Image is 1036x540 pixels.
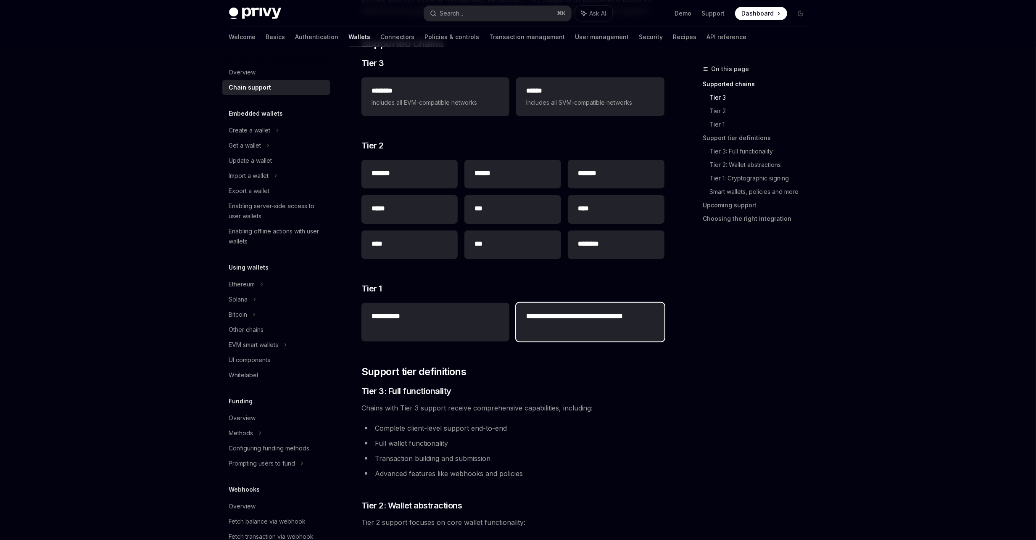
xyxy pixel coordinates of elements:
a: Tier 3 [710,91,814,104]
a: Smart wallets, policies and more [710,185,814,199]
div: Overview [229,67,256,77]
span: Tier 2 support focuses on core wallet functionality: [361,516,664,528]
a: Basics [266,27,285,47]
button: Search...⌘K [424,6,571,21]
a: Export a wallet [222,183,330,199]
a: **** ***Includes all EVM-compatible networks [361,77,509,116]
a: Other chains [222,322,330,337]
a: Overview [222,410,330,426]
span: Tier 2: Wallet abstractions [361,500,462,511]
a: Connectors [381,27,415,47]
h5: Using wallets [229,262,269,273]
div: Prompting users to fund [229,458,295,469]
a: Wallets [349,27,371,47]
a: Tier 1: Cryptographic signing [710,172,814,185]
a: Welcome [229,27,256,47]
span: Ask AI [590,9,606,18]
div: Ethereum [229,279,255,289]
a: User management [575,27,629,47]
a: UI components [222,352,330,368]
a: Authentication [295,27,339,47]
a: Whitelabel [222,368,330,383]
li: Full wallet functionality [361,437,664,449]
a: Configuring funding methods [222,441,330,456]
a: Supported chains [703,77,814,91]
div: Methods [229,428,253,438]
div: Update a wallet [229,156,272,166]
div: Overview [229,501,256,511]
span: Tier 2 [361,140,384,151]
span: Includes all EVM-compatible networks [372,98,499,108]
h5: Funding [229,396,253,406]
span: Support tier definitions [361,365,467,379]
h5: Webhooks [229,484,260,495]
span: Tier 1 [361,283,382,294]
a: Fetch balance via webhook [222,514,330,529]
span: Tier 3 [361,57,384,69]
img: dark logo [229,8,281,19]
h5: Embedded wallets [229,109,283,119]
li: Transaction building and submission [361,453,664,464]
span: Chains with Tier 3 support receive comprehensive capabilities, including: [361,402,664,414]
div: Search... [440,8,464,19]
div: Bitcoin [229,310,248,320]
div: Overview [229,413,256,423]
a: Dashboard [735,7,787,20]
div: Enabling offline actions with user wallets [229,226,325,246]
a: Tier 3: Full functionality [710,145,814,158]
a: Demo [675,9,692,18]
span: Includes all SVM-compatible networks [526,98,654,108]
div: Export a wallet [229,186,270,196]
a: Support tier definitions [703,131,814,145]
a: Tier 2: Wallet abstractions [710,158,814,172]
a: Enabling offline actions with user wallets [222,224,330,249]
a: Tier 1 [710,118,814,131]
a: **** *Includes all SVM-compatible networks [516,77,664,116]
div: Get a wallet [229,140,261,151]
a: Enabling server-side access to user wallets [222,199,330,224]
a: Update a wallet [222,153,330,168]
a: Overview [222,499,330,514]
span: Dashboard [742,9,774,18]
a: API reference [707,27,747,47]
a: Transaction management [490,27,565,47]
li: Complete client-level support end-to-end [361,422,664,434]
span: On this page [712,64,749,74]
a: Recipes [673,27,697,47]
div: Configuring funding methods [229,443,310,453]
div: Solana [229,294,248,304]
div: Create a wallet [229,125,271,135]
div: UI components [229,355,271,365]
a: Upcoming support [703,199,814,212]
button: Ask AI [575,6,612,21]
div: Import a wallet [229,171,269,181]
div: Other chains [229,325,264,335]
li: Advanced features like webhooks and policies [361,468,664,479]
div: Chain support [229,82,272,93]
div: Enabling server-side access to user wallets [229,201,325,221]
a: Chain support [222,80,330,95]
button: Toggle dark mode [794,7,807,20]
span: Tier 3: Full functionality [361,385,451,397]
div: EVM smart wallets [229,340,279,350]
div: Fetch balance via webhook [229,516,306,527]
a: Support [702,9,725,18]
a: Overview [222,65,330,80]
a: Security [639,27,663,47]
div: Whitelabel [229,370,258,380]
a: Choosing the right integration [703,212,814,225]
span: ⌘ K [557,10,566,17]
a: Policies & controls [425,27,480,47]
a: Tier 2 [710,104,814,118]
